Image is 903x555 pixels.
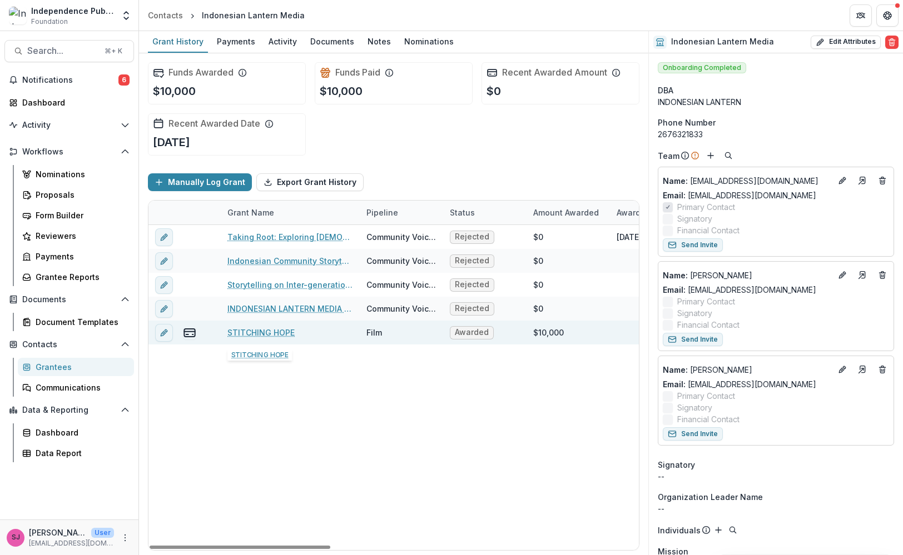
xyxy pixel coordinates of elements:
div: Community Voices [366,231,436,243]
button: More [118,531,132,544]
div: Communications [36,382,125,393]
span: Data & Reporting [22,406,116,415]
span: Signatory [677,402,712,413]
div: Grantee Reports [36,271,125,283]
span: Onboarding Completed [658,62,746,73]
p: $10,000 [153,83,196,99]
button: Edit Attributes [811,36,881,49]
a: Email: [EMAIL_ADDRESS][DOMAIN_NAME] [663,189,816,201]
a: Contacts [143,7,187,23]
a: Nominations [400,31,458,53]
h2: Funds Awarded [168,67,234,78]
div: Nominations [400,33,458,49]
div: Grant Name [221,207,281,218]
span: Phone Number [658,117,716,128]
button: edit [155,300,173,318]
div: $10,000 [533,327,564,338]
button: Edit [836,363,849,376]
p: [PERSON_NAME] [29,527,87,538]
span: Name : [663,271,688,280]
div: Community Voices [366,279,436,291]
div: Payments [36,251,125,262]
span: Email: [663,191,686,200]
a: STITCHING HOPE [227,327,295,338]
button: Open Contacts [4,336,134,353]
span: Financial Contact [677,224,740,236]
a: Form Builder [18,206,134,224]
button: Open Activity [4,116,134,134]
div: Award Date [610,201,693,224]
p: -- [658,503,894,514]
span: Search... [27,46,98,56]
div: Amount Awarded [527,201,610,224]
span: Rejected [455,232,489,242]
a: Grantees [18,358,134,376]
button: Search [726,523,740,537]
div: Nominations [36,168,125,180]
div: Status [443,201,527,224]
div: Pipeline [360,207,405,218]
a: Payments [18,247,134,266]
a: Documents [306,31,359,53]
span: Signatory [677,213,712,224]
h2: Indonesian Lantern Media [671,37,774,47]
img: Independence Public Media Foundation [9,7,27,24]
span: Notifications [22,76,118,85]
button: Manually Log Grant [148,173,252,191]
span: Organization Leader Name [658,491,763,503]
a: Go to contact [854,361,871,378]
div: Documents [306,33,359,49]
nav: breadcrumb [143,7,309,23]
span: Contacts [22,340,116,349]
button: Send Invite [663,427,723,441]
span: DBA [658,84,673,96]
span: Signatory [658,459,695,471]
a: Email: [EMAIL_ADDRESS][DOMAIN_NAME] [663,284,816,296]
span: Rejected [455,304,489,313]
div: Pipeline [360,201,443,224]
a: Proposals [18,186,134,204]
button: Add [712,523,725,537]
div: Document Templates [36,316,125,328]
div: Grant Name [221,201,360,224]
div: Status [443,207,482,218]
a: Nominations [18,165,134,183]
button: edit [155,228,173,246]
span: Primary Contact [677,390,735,402]
div: $0 [533,231,543,243]
p: [PERSON_NAME] [663,364,831,376]
span: Email: [663,285,686,294]
div: ⌘ + K [102,45,125,57]
div: Award Date [610,207,668,218]
a: Go to contact [854,266,871,284]
div: Film [366,327,382,338]
div: Activity [264,33,301,49]
a: Dashboard [18,423,134,442]
button: Open Data & Reporting [4,401,134,419]
button: Notifications6 [4,71,134,89]
p: User [91,528,114,538]
a: Dashboard [4,93,134,112]
button: view-payments [183,326,196,339]
button: Add [704,149,717,162]
span: Foundation [31,17,68,27]
div: Indonesian Lantern Media [202,9,305,21]
button: Send Invite [663,238,723,252]
a: Notes [363,31,395,53]
span: Rejected [455,256,489,266]
span: Awarded [455,328,489,337]
a: Grantee Reports [18,268,134,286]
button: Edit [836,268,849,282]
div: Grantees [36,361,125,373]
span: Activity [22,121,116,130]
span: Primary Contact [677,201,735,213]
p: Team [658,150,679,162]
div: $0 [533,279,543,291]
div: Community Voices [366,303,436,314]
div: Independence Public Media Foundation [31,5,114,17]
h2: Recent Awarded Date [168,118,260,129]
h2: Funds Paid [335,67,380,78]
div: Form Builder [36,209,125,221]
span: Documents [22,295,116,304]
